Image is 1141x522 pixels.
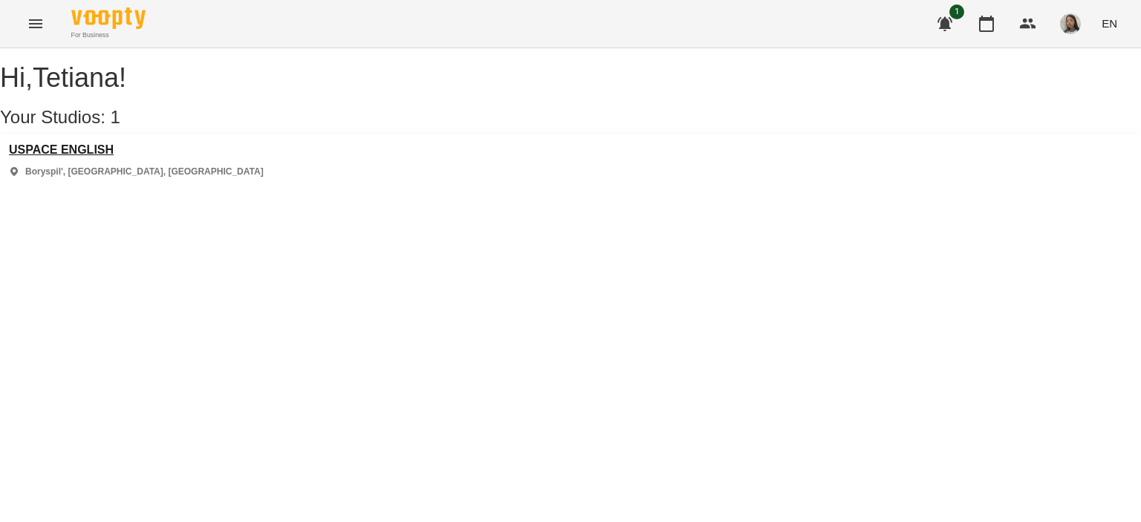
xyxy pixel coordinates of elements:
span: EN [1102,16,1117,31]
p: Boryspil', [GEOGRAPHIC_DATA], [GEOGRAPHIC_DATA] [25,166,264,178]
span: 1 [111,107,120,127]
button: EN [1096,10,1123,37]
img: Voopty Logo [71,7,146,29]
a: USPACE ENGLISH [9,143,264,157]
button: Menu [18,6,53,42]
span: For Business [71,30,146,40]
img: 8562b237ea367f17c5f9591cc48de4ba.jpg [1060,13,1081,34]
span: 1 [949,4,964,19]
